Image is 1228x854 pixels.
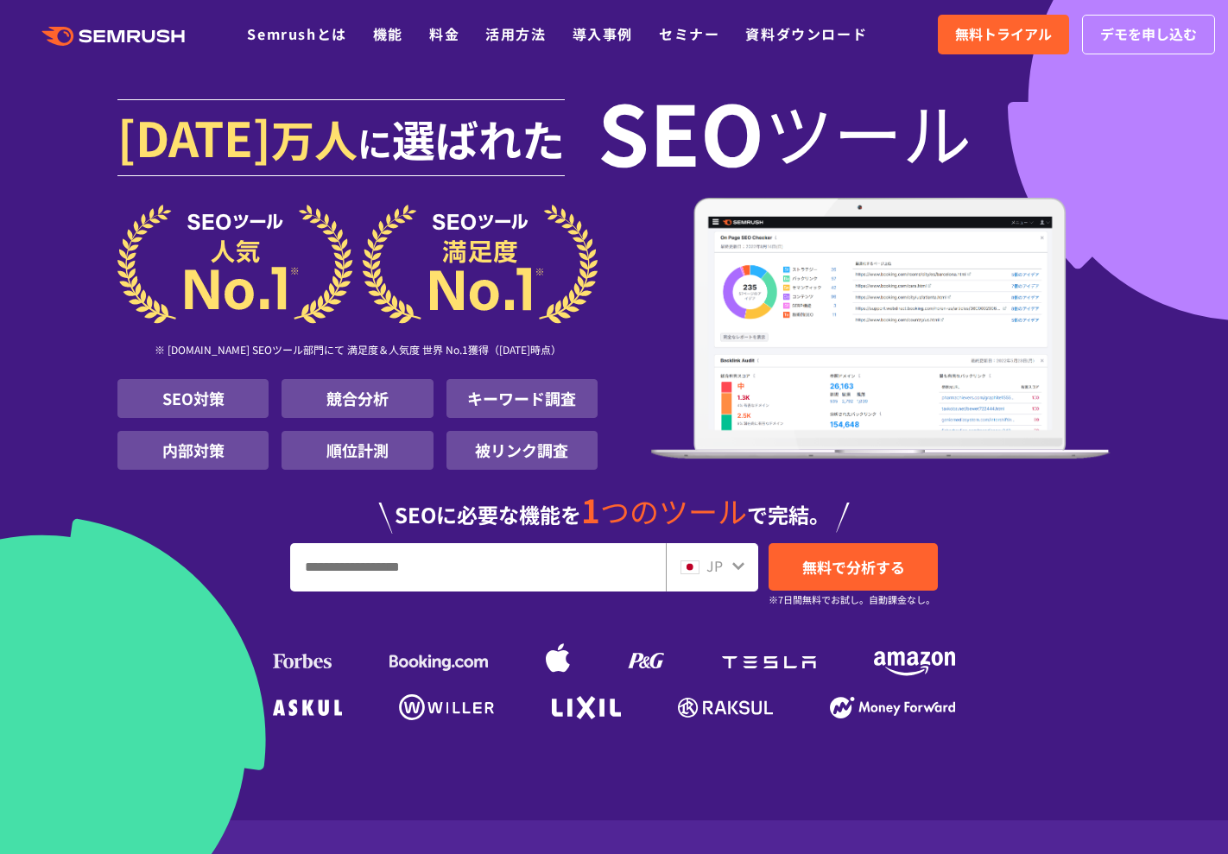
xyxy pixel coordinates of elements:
a: 無料で分析する [769,543,938,591]
input: URL、キーワードを入力してください [291,544,665,591]
span: JP [706,555,723,576]
a: セミナー [659,23,719,44]
li: 被リンク調査 [446,431,598,470]
span: SEO [598,97,764,166]
a: Semrushとは [247,23,346,44]
a: 料金 [429,23,459,44]
div: SEOに必要な機能を [117,477,1111,534]
small: ※7日間無料でお試し。自動課金なし。 [769,591,935,608]
a: 機能 [373,23,403,44]
span: 選ばれた [392,107,565,169]
span: に [358,117,392,168]
span: 1 [581,486,600,533]
li: 内部対策 [117,431,269,470]
span: ツール [764,97,972,166]
span: 無料で分析する [802,556,905,578]
span: [DATE] [117,102,271,171]
a: 無料トライアル [938,15,1069,54]
div: ※ [DOMAIN_NAME] SEOツール部門にて 満足度＆人気度 世界 No.1獲得（[DATE]時点） [117,324,598,379]
li: SEO対策 [117,379,269,418]
span: 無料トライアル [955,23,1052,46]
span: で完結。 [747,499,830,529]
span: デモを申し込む [1100,23,1197,46]
li: 順位計測 [282,431,433,470]
a: デモを申し込む [1082,15,1215,54]
li: 競合分析 [282,379,433,418]
span: つのツール [600,490,747,532]
span: 万人 [271,107,358,169]
a: 活用方法 [485,23,546,44]
a: 資料ダウンロード [745,23,867,44]
a: 導入事例 [573,23,633,44]
li: キーワード調査 [446,379,598,418]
